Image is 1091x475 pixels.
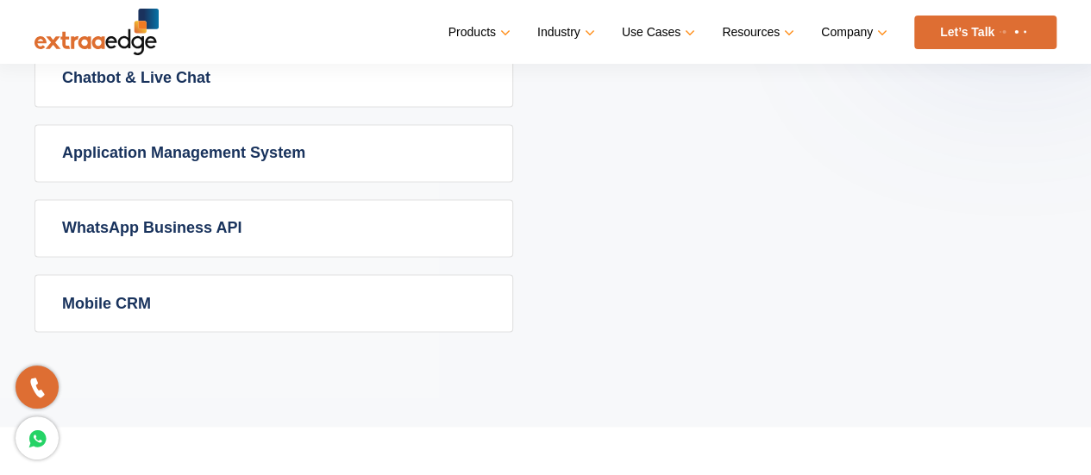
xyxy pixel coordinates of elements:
[821,20,884,45] a: Company
[914,16,1057,49] a: Let’s Talk
[35,200,512,256] a: WhatsApp Business API
[722,20,791,45] a: Resources
[622,20,692,45] a: Use Cases
[35,50,512,106] a: Chatbot & Live Chat
[448,20,507,45] a: Products
[35,125,512,181] a: Application Management System
[35,275,512,331] a: Mobile CRM
[537,20,592,45] a: Industry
